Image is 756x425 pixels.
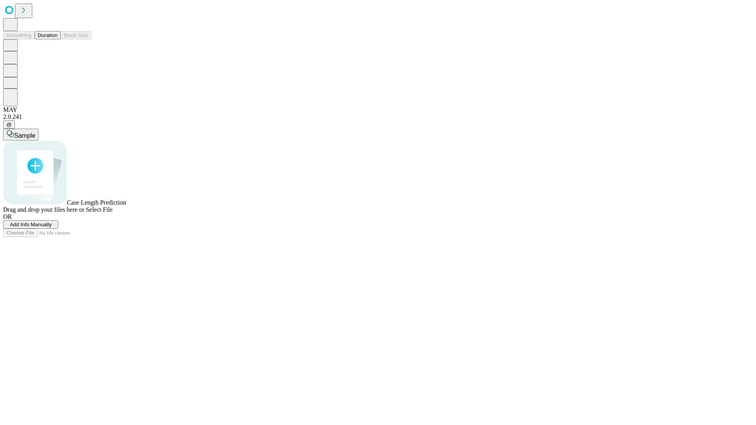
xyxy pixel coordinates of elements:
[3,113,753,120] div: 2.0.241
[67,199,126,206] span: Case Length Prediction
[14,132,35,139] span: Sample
[6,122,12,128] span: @
[3,129,39,140] button: Sample
[3,220,58,229] button: Add Info Manually
[86,206,113,213] span: Select File
[3,206,84,213] span: Drag and drop your files here or
[3,31,35,39] button: Smoothing
[3,120,15,129] button: @
[35,31,61,39] button: Duration
[3,106,753,113] div: MAY
[3,213,12,220] span: OR
[61,31,91,39] button: Block Size
[10,222,52,227] span: Add Info Manually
